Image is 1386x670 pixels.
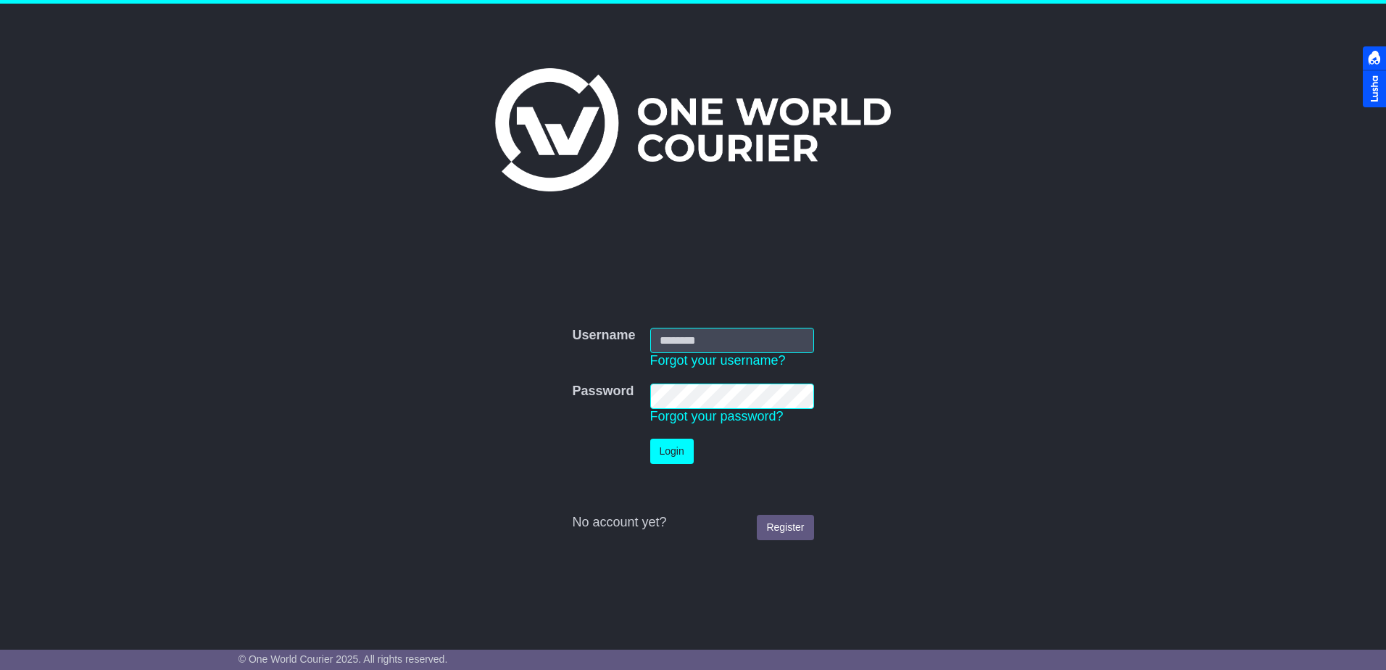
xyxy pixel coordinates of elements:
a: Forgot your username? [650,353,786,368]
a: Register [757,515,813,540]
span: © One World Courier 2025. All rights reserved. [238,653,448,665]
label: Username [572,328,635,344]
label: Password [572,384,634,400]
button: Login [650,439,694,464]
a: Forgot your password? [650,409,784,423]
div: No account yet? [572,515,813,531]
img: One World [495,68,891,191]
